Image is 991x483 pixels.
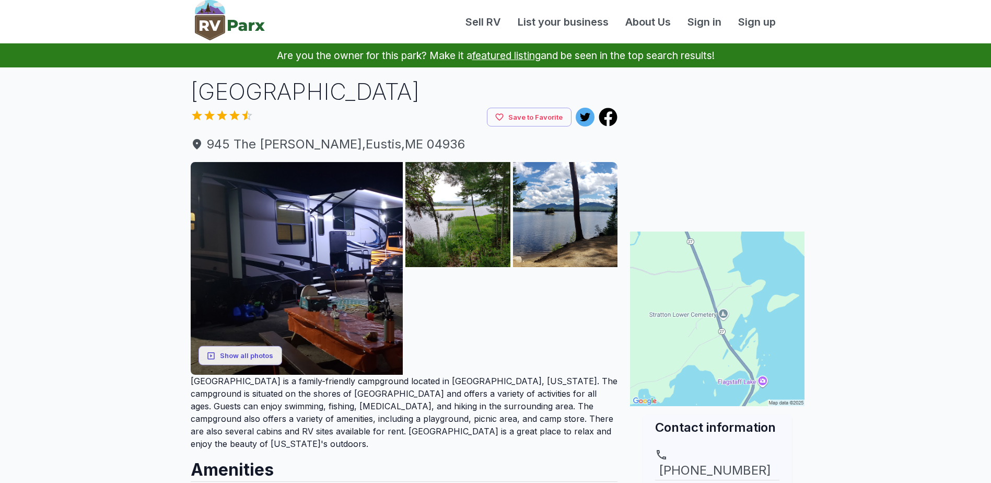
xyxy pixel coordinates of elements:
[405,162,510,267] img: AAcXr8p5tJMeR79z8CpYLVLRBELj2DJohDsy14DGiit4zFxUsO6rn2z4QNbO5AVyFLNt1AYLBH0HCjnKJNwTdiJPXpuNE_jO2...
[730,14,784,30] a: Sign up
[655,419,779,436] h2: Contact information
[457,14,509,30] a: Sell RV
[513,270,618,375] img: AAcXr8qWEOY-df8WGFIuHeCqVuA9XrofBOiHRBUXTe9ruH_krUGABTzKPVYk6u8eSMIXffJjEqEuqmNraTIhe4pwSnA3DG0xK...
[191,162,403,375] img: AAcXr8oIok9CQse4LkFqVfCvBWxs4XsY6Eea38EhZ84pRpfcekI-U_botU9AUW7iOrD0HAsGN4HOx9CX7UhYwxf60fIRh5ZQz...
[191,135,618,154] a: 945 The [PERSON_NAME],Eustis,ME 04936
[655,448,779,480] a: [PHONE_NUMBER]
[509,14,617,30] a: List your business
[13,43,978,67] p: Are you the owner for this park? Make it a and be seen in the top search results!
[199,346,282,365] button: Show all photos
[487,108,572,127] button: Save to Favorite
[630,232,805,406] img: Map for Cathedral Pines Campground
[472,49,541,62] a: featured listing
[191,375,618,450] p: [GEOGRAPHIC_DATA] is a family-friendly campground located in [GEOGRAPHIC_DATA], [US_STATE]. The c...
[191,135,618,154] span: 945 The [PERSON_NAME] , Eustis , ME 04936
[513,162,618,267] img: AAcXr8o-pBgSal8a7Q3W8msptQmrGmiOpMOMM2ksoy5mX5FyGVEYaDP3wyDpNHNMzuvJPC9pjthMYfwmh6ZGcD8wvsb3QcMq6...
[191,76,618,108] h1: [GEOGRAPHIC_DATA]
[679,14,730,30] a: Sign in
[617,14,679,30] a: About Us
[630,76,805,206] iframe: Advertisement
[191,450,618,481] h2: Amenities
[405,270,510,375] img: AAcXr8o0nsqiQNzLZQ4GQ1OznwsvGb4c8UTc_1zlkGuQ25e5PcCVTu99hhBoJm_eXxAKTkKUvPAl42q2E-PQ0uw6SwQvnFPGM...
